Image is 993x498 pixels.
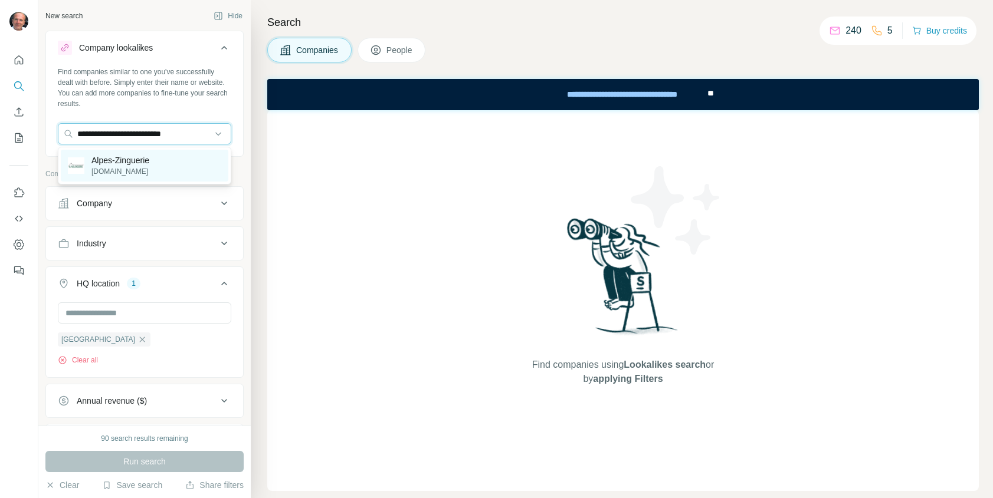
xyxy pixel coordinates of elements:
button: Industry [46,229,243,258]
iframe: Banner [267,79,979,110]
button: Share filters [185,479,244,491]
button: Save search [102,479,162,491]
p: 240 [845,24,861,38]
button: Dashboard [9,234,28,255]
h4: Search [267,14,979,31]
div: 90 search results remaining [101,433,188,444]
button: Quick start [9,50,28,71]
button: Clear all [58,355,98,365]
button: Annual revenue ($) [46,387,243,415]
button: HQ location1 [46,269,243,302]
button: Feedback [9,260,28,281]
img: Surfe Illustration - Woman searching with binoculars [562,215,684,347]
button: Hide [205,7,251,25]
div: 1 [127,278,140,289]
button: Search [9,75,28,97]
span: [GEOGRAPHIC_DATA] [61,334,135,345]
div: Company [77,197,112,209]
button: My lists [9,127,28,149]
img: Surfe Illustration - Stars [623,157,729,263]
button: Clear [45,479,79,491]
img: Avatar [9,12,28,31]
p: [DOMAIN_NAME] [91,166,149,177]
button: Company [46,189,243,217]
span: Find companies using or by [529,358,717,386]
span: Lookalikes search [624,360,706,370]
div: HQ location [77,278,120,289]
button: Use Surfe API [9,208,28,229]
button: Enrich CSV [9,101,28,123]
div: Annual revenue ($) [77,395,147,407]
button: Buy credits [912,22,967,39]
button: Use Surfe on LinkedIn [9,182,28,203]
div: Company lookalikes [79,42,153,54]
div: Find companies similar to one you've successfully dealt with before. Simply enter their name or w... [58,67,231,109]
div: New search [45,11,83,21]
p: Company information [45,169,244,179]
img: Alpes-Zinguerie [68,157,84,174]
div: Industry [77,238,106,249]
span: People [386,44,414,56]
p: Alpes-Zinguerie [91,154,149,166]
span: applying Filters [593,374,663,384]
button: Company lookalikes [46,34,243,67]
span: Companies [296,44,339,56]
p: 5 [887,24,893,38]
